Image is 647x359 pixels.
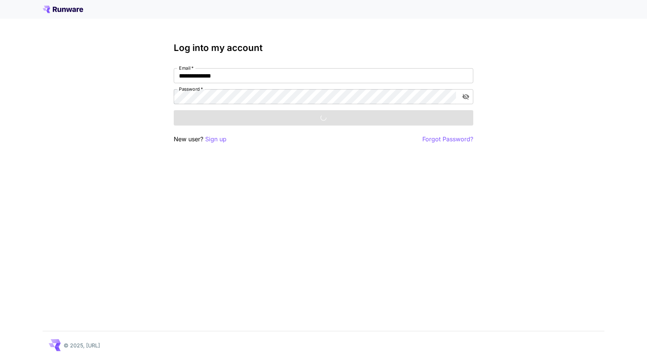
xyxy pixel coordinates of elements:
h3: Log into my account [174,43,473,53]
button: Sign up [205,135,227,144]
p: New user? [174,135,227,144]
label: Email [179,65,194,71]
label: Password [179,86,203,92]
p: © 2025, [URL] [64,341,100,349]
button: toggle password visibility [459,90,473,103]
button: Forgot Password? [422,135,473,144]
